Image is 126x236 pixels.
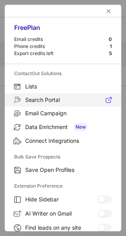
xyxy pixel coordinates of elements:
[25,196,98,203] span: Hide Sidebar
[5,80,121,93] label: Lists
[14,36,109,42] div: Email credits
[109,50,112,57] div: 5
[5,93,121,107] label: Search Portal
[25,224,98,231] span: Find leads on any site
[25,123,112,131] span: Data Enrichment
[14,151,112,163] label: Bulk Save Prospects
[13,7,20,15] button: right-button
[14,67,112,80] label: ContactOut Solutions
[109,36,112,42] div: 0
[25,83,112,90] span: Lists
[5,134,121,147] label: Connect Integrations
[25,110,112,117] span: Email Campaign
[25,96,112,103] span: Search Portal
[74,123,87,131] span: New
[14,180,112,192] label: Extension Preference
[5,107,121,120] label: Email Campaign
[5,120,121,134] label: Data Enrichment New
[14,50,109,57] div: Export credits left
[5,192,121,206] label: Hide Sidebar
[14,24,112,36] div: Free Plan
[5,163,121,177] label: Save Open Profiles
[25,210,98,217] span: AI Writer on Gmail
[110,43,112,50] div: 1
[104,6,113,16] button: left-button
[25,137,112,144] span: Connect Integrations
[14,43,110,50] div: Phone credits
[25,166,112,173] span: Save Open Profiles
[5,221,121,235] label: Find leads on any site
[5,206,121,221] label: AI Writer on Gmail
